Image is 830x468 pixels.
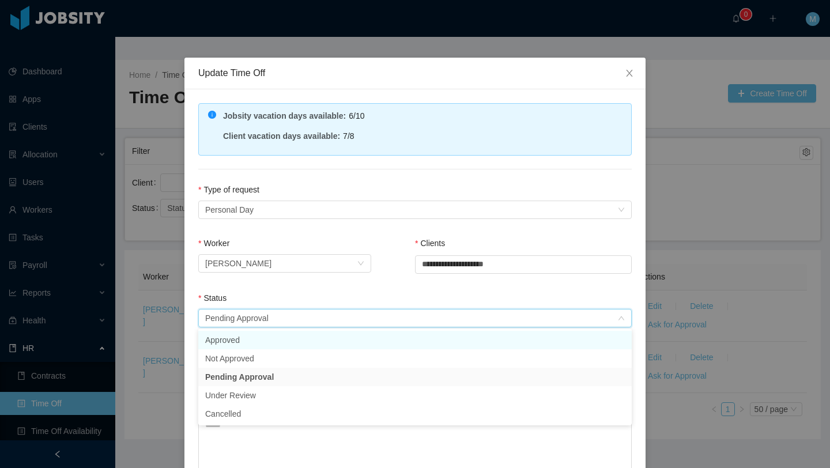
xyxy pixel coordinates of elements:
label: Status [198,293,227,303]
li: Cancelled [198,405,632,423]
label: Clients [415,239,445,248]
strong: Jobsity vacation days available : [223,111,346,120]
strong: Client vacation days available : [223,131,340,141]
i: icon: close [625,69,634,78]
div: Julio Cesar Mello Boaroli [205,255,271,272]
div: Personal Day [205,201,254,218]
li: Under Review [198,386,632,405]
i: icon: info-circle [208,111,216,119]
label: Worker [198,239,229,248]
span: 7/8 [343,131,354,141]
div: Update Time Off [198,67,632,80]
li: Not Approved [198,349,632,368]
li: Approved [198,331,632,349]
span: 6/10 [349,111,364,120]
button: Close [613,58,646,90]
div: Pending Approval [205,310,269,327]
label: Type of request [198,185,259,194]
li: Pending Approval [198,368,632,386]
